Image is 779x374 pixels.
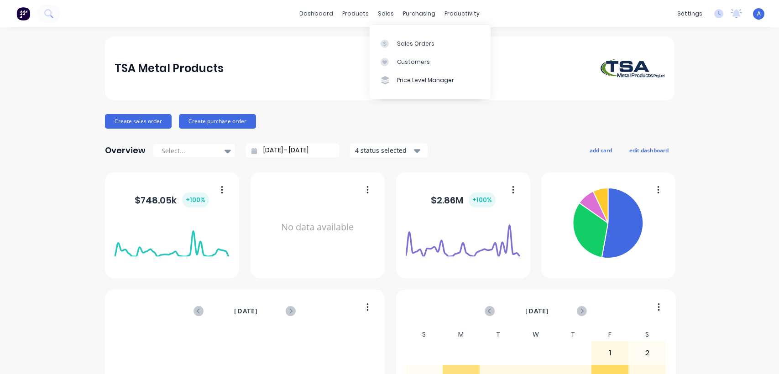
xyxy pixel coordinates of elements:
div: TSA Metal Products [115,59,224,78]
span: [DATE] [234,306,258,316]
div: $ 748.05k [135,192,209,208]
img: Factory [16,7,30,21]
div: Sales Orders [397,40,434,48]
a: Price Level Manager [370,71,491,89]
div: T [480,328,517,341]
div: $ 2.86M [431,192,496,208]
div: 4 status selected [355,145,413,155]
div: purchasing [398,7,440,21]
div: + 100 % [182,192,209,208]
div: 2 [629,342,665,364]
a: Customers [370,53,491,71]
div: No data available [260,184,375,270]
button: 4 status selected [350,144,428,157]
img: TSA Metal Products [601,59,664,78]
div: 1 [592,342,628,364]
div: sales [373,7,398,21]
div: F [591,328,629,341]
button: edit dashboard [623,144,674,156]
button: Create sales order [105,114,172,129]
div: T [554,328,591,341]
div: Overview [105,141,146,160]
div: W [517,328,554,341]
a: Sales Orders [370,34,491,52]
div: S [405,328,443,341]
div: + 100 % [469,192,496,208]
div: M [443,328,480,341]
div: Price Level Manager [397,76,454,84]
button: add card [584,144,618,156]
button: Create purchase order [179,114,256,129]
div: Customers [397,58,430,66]
a: dashboard [295,7,338,21]
span: A [757,10,761,18]
div: products [338,7,373,21]
div: S [628,328,666,341]
div: productivity [440,7,484,21]
div: settings [673,7,707,21]
span: [DATE] [525,306,549,316]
